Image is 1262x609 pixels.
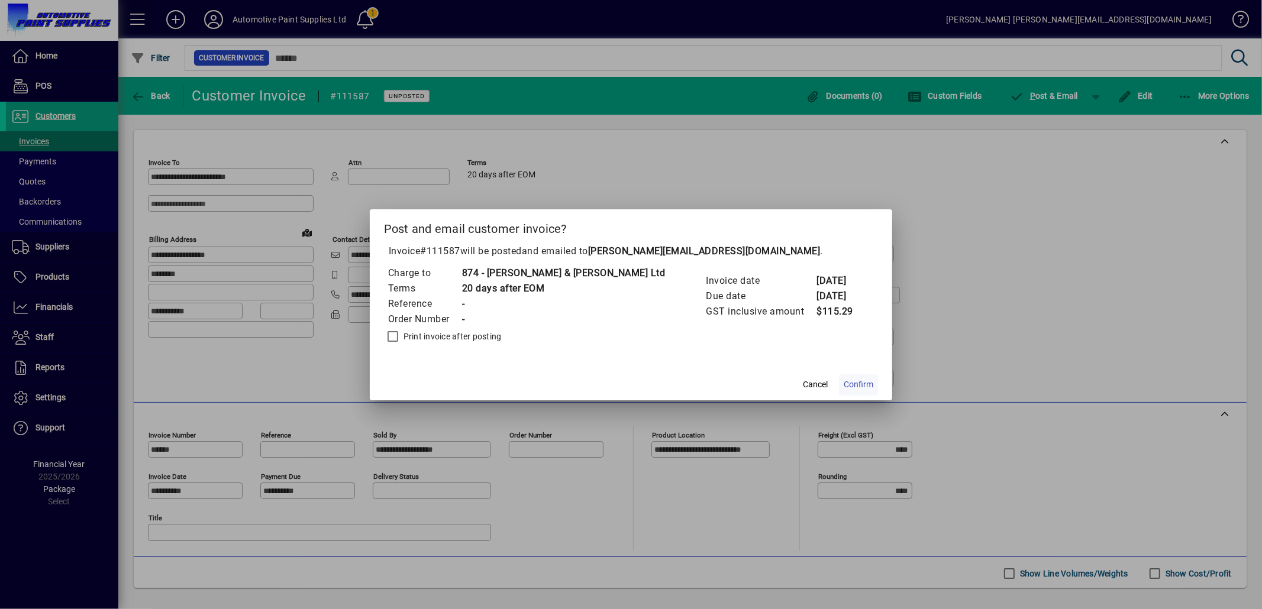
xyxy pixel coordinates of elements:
[839,374,878,396] button: Confirm
[420,245,460,257] span: #111587
[388,281,461,296] td: Terms
[816,273,863,289] td: [DATE]
[461,265,666,281] td: 874 - [PERSON_NAME] & [PERSON_NAME] Ltd
[388,312,461,327] td: Order Number
[461,296,666,312] td: -
[388,296,461,312] td: Reference
[461,312,666,327] td: -
[401,331,502,342] label: Print invoice after posting
[816,289,863,304] td: [DATE]
[844,378,873,391] span: Confirm
[705,289,816,304] td: Due date
[384,244,879,258] p: Invoice will be posted .
[588,245,821,257] b: [PERSON_NAME][EMAIL_ADDRESS][DOMAIN_NAME]
[816,304,863,319] td: $115.29
[370,209,893,244] h2: Post and email customer invoice?
[461,281,666,296] td: 20 days after EOM
[796,374,834,396] button: Cancel
[522,245,821,257] span: and emailed to
[388,265,461,281] td: Charge to
[803,378,828,391] span: Cancel
[705,273,816,289] td: Invoice date
[705,304,816,319] td: GST inclusive amount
